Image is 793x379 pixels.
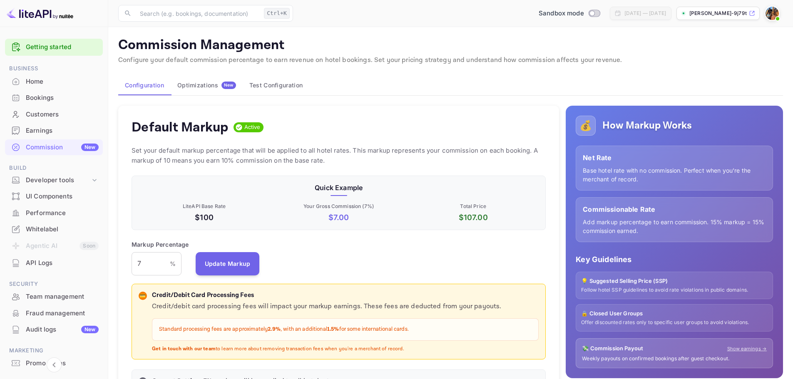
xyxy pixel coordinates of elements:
[47,357,62,372] button: Collapse navigation
[5,64,103,73] span: Business
[26,110,99,119] div: Customers
[132,146,546,166] p: Set your default markup percentage that will be applied to all hotel rates. This markup represent...
[583,204,766,214] p: Commissionable Rate
[5,289,103,304] a: Team management
[26,309,99,318] div: Fraud management
[5,305,103,322] div: Fraud management
[221,82,236,88] span: New
[152,302,539,312] p: Credit/debit card processing fees will impact your markup earnings. These fees are deducted from ...
[5,221,103,237] a: Whitelabel
[135,5,261,22] input: Search (e.g. bookings, documentation)
[581,287,768,294] p: Follow hotel SSP guidelines to avoid rate violations in public domains.
[139,183,539,193] p: Quick Example
[118,75,171,95] button: Configuration
[581,277,768,285] p: 💡 Suggested Selling Price (SSP)
[170,259,176,268] p: %
[196,252,260,275] button: Update Markup
[576,254,773,265] p: Key Guidelines
[5,163,103,173] span: Build
[581,319,768,326] p: Offer discounted rates only to specific user groups to avoid violations.
[5,39,103,56] div: Getting started
[26,143,99,152] div: Commission
[5,322,103,337] a: Audit logsNew
[132,119,229,136] h4: Default Markup
[539,9,584,18] span: Sandbox mode
[26,292,99,302] div: Team management
[5,123,103,139] div: Earnings
[26,359,99,368] div: Promo codes
[5,74,103,90] div: Home
[5,355,103,372] div: Promo codes
[152,291,539,300] p: Credit/Debit Card Processing Fees
[5,305,103,321] a: Fraud management
[5,355,103,371] a: Promo codes
[583,153,766,163] p: Net Rate
[81,326,99,333] div: New
[689,10,747,17] p: [PERSON_NAME]-9j79t.[PERSON_NAME]...
[26,176,90,185] div: Developer tools
[766,7,779,20] img: Yariv Adin
[26,208,99,218] div: Performance
[579,118,592,133] p: 💰
[408,203,539,210] p: Total Price
[327,326,339,333] strong: 1.5%
[132,240,189,249] p: Markup Percentage
[139,212,270,223] p: $100
[139,292,146,300] p: 💳
[5,221,103,238] div: Whitelabel
[5,322,103,338] div: Audit logsNew
[273,212,404,223] p: $ 7.00
[583,218,766,235] p: Add markup percentage to earn commission. 15% markup = 15% commission earned.
[7,7,73,20] img: LiteAPI logo
[26,325,99,334] div: Audit logs
[243,75,309,95] button: Test Configuration
[26,77,99,87] div: Home
[118,55,783,65] p: Configure your default commission percentage to earn revenue on hotel bookings. Set your pricing ...
[159,325,532,334] p: Standard processing fees are approximately , with an additional for some international cards.
[118,37,783,54] p: Commission Management
[26,225,99,234] div: Whitelabel
[583,166,766,183] p: Base hotel rate with no commission. Perfect when you're the merchant of record.
[5,123,103,138] a: Earnings
[5,107,103,123] div: Customers
[582,355,767,362] p: Weekly payouts on confirmed bookings after guest checkout.
[582,344,643,353] p: 💸 Commission Payout
[26,258,99,268] div: API Logs
[26,192,99,201] div: UI Components
[5,173,103,188] div: Developer tools
[5,90,103,105] a: Bookings
[624,10,666,17] div: [DATE] — [DATE]
[5,188,103,204] a: UI Components
[5,74,103,89] a: Home
[5,107,103,122] a: Customers
[132,252,170,275] input: 0
[5,205,103,221] div: Performance
[5,255,103,270] a: API Logs
[152,346,216,352] strong: Get in touch with our team
[5,139,103,156] div: CommissionNew
[5,90,103,106] div: Bookings
[602,119,692,132] h5: How Markup Works
[26,42,99,52] a: Getting started
[152,346,539,353] p: to learn more about removing transaction fees when you're a merchant of record.
[5,346,103,355] span: Marketing
[5,205,103,220] a: Performance
[268,326,281,333] strong: 2.9%
[81,144,99,151] div: New
[5,139,103,155] a: CommissionNew
[241,123,264,131] span: Active
[26,93,99,103] div: Bookings
[264,8,290,19] div: Ctrl+K
[5,188,103,205] div: UI Components
[581,310,768,318] p: 🔒 Closed User Groups
[5,280,103,289] span: Security
[408,212,539,223] p: $ 107.00
[177,82,236,89] div: Optimizations
[727,345,767,352] a: Show earnings →
[535,9,603,18] div: Switch to Production mode
[273,203,404,210] p: Your Gross Commission ( 7 %)
[5,289,103,305] div: Team management
[5,255,103,271] div: API Logs
[139,203,270,210] p: LiteAPI Base Rate
[26,126,99,136] div: Earnings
